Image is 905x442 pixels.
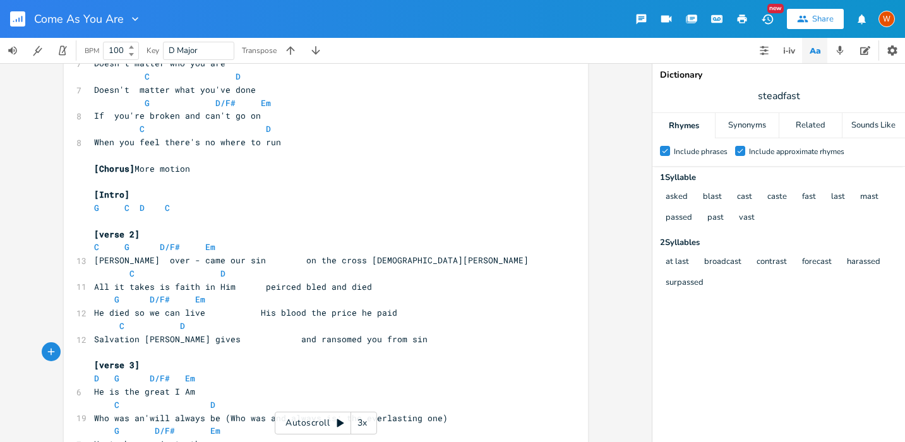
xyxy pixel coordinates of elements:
[114,373,119,384] span: G
[150,373,170,384] span: D/F#
[215,97,236,109] span: D/F#
[802,257,832,268] button: forecast
[236,71,241,82] span: D
[94,202,99,213] span: G
[878,11,895,27] div: Worship Pastor
[767,192,787,203] button: caste
[266,123,271,134] span: D
[94,254,529,266] span: [PERSON_NAME] over - came our sin on the cross [DEMOGRAPHIC_DATA][PERSON_NAME]
[703,192,722,203] button: blast
[145,71,150,82] span: C
[660,239,897,247] div: 2 Syllable s
[666,278,704,289] button: surpassed
[758,89,800,104] span: steadfast
[755,8,780,30] button: New
[94,163,135,174] span: [Chorus]
[779,113,842,138] div: Related
[195,294,205,305] span: Em
[85,47,99,54] div: BPM
[94,163,190,174] span: More motion
[94,229,140,240] span: [verse 2]
[704,257,741,268] button: broadcast
[860,192,878,203] button: mast
[666,213,692,224] button: passed
[114,425,119,436] span: G
[261,97,271,109] span: Em
[716,113,778,138] div: Synonyms
[275,412,377,434] div: Autoscroll
[94,373,99,384] span: D
[169,45,198,56] span: D Major
[34,13,124,25] span: Come As You Are
[180,320,185,331] span: D
[210,425,220,436] span: Em
[666,257,689,268] button: at last
[739,213,755,224] button: vast
[160,241,180,253] span: D/F#
[707,213,724,224] button: past
[802,192,816,203] button: fast
[831,192,845,203] button: last
[737,192,752,203] button: cast
[787,9,844,29] button: Share
[94,333,428,345] span: Salvation [PERSON_NAME] gives and ransomed you from sin
[351,412,374,434] div: 3x
[94,84,256,95] span: Doesn't matter what you've done
[674,148,728,155] div: Include phrases
[129,268,135,279] span: C
[145,97,150,109] span: G
[147,47,159,54] div: Key
[652,113,715,138] div: Rhymes
[94,189,129,200] span: [Intro]
[767,4,784,13] div: New
[150,294,170,305] span: D/F#
[749,148,844,155] div: Include approximate rhymes
[660,174,897,182] div: 1 Syllable
[242,47,277,54] div: Transpose
[210,399,215,410] span: D
[842,113,905,138] div: Sounds Like
[119,320,124,331] span: C
[205,241,215,253] span: Em
[878,4,895,33] button: W
[140,123,145,134] span: C
[114,399,119,410] span: C
[94,386,195,397] span: He is the great I Am
[847,257,880,268] button: harassed
[124,202,129,213] span: C
[94,281,372,292] span: All it takes is faith in Him peirced bled and died
[140,202,145,213] span: D
[114,294,119,305] span: G
[757,257,787,268] button: contrast
[666,192,688,203] button: asked
[94,136,281,148] span: When you feel there's no where to run
[94,307,397,318] span: He died so we can live His blood the price he paid
[812,13,834,25] div: Share
[94,359,140,371] span: [verse 3]
[124,241,129,253] span: G
[94,241,99,253] span: C
[94,412,448,424] span: Who was an'will always be (Who was and always is; the everlasting one)
[220,268,225,279] span: D
[165,202,170,213] span: C
[155,425,175,436] span: D/F#
[185,373,195,384] span: Em
[94,110,261,121] span: If you're broken and can't go on
[660,71,897,80] div: Dictionary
